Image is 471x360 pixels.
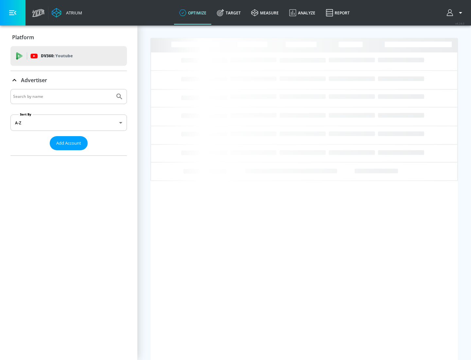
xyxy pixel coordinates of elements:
div: Advertiser [10,89,127,155]
p: Youtube [55,52,73,59]
div: A-Z [10,115,127,131]
span: Add Account [56,139,81,147]
span: v 4.24.0 [455,22,464,25]
p: Advertiser [21,77,47,84]
p: DV360: [41,52,73,60]
a: Report [321,1,355,25]
button: Add Account [50,136,88,150]
nav: list of Advertiser [10,150,127,155]
a: Analyze [284,1,321,25]
a: measure [246,1,284,25]
div: DV360: Youtube [10,46,127,66]
a: Atrium [52,8,82,18]
input: Search by name [13,92,112,101]
p: Platform [12,34,34,41]
div: Platform [10,28,127,46]
label: Sort By [19,112,33,117]
a: optimize [174,1,212,25]
div: Atrium [63,10,82,16]
div: Advertiser [10,71,127,89]
a: Target [212,1,246,25]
